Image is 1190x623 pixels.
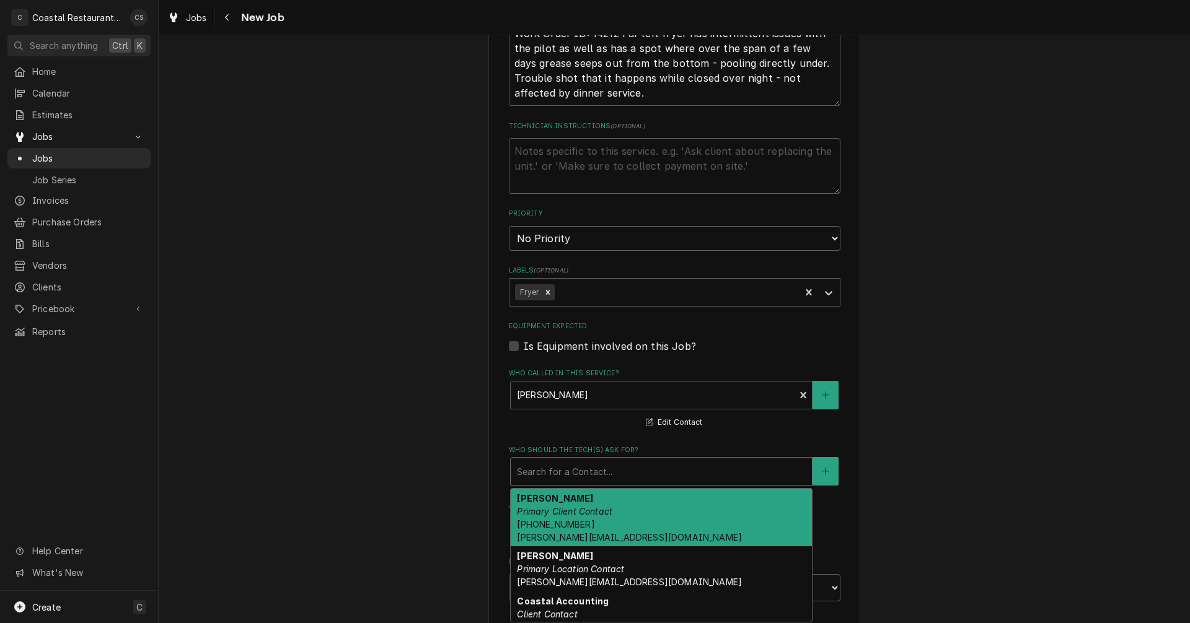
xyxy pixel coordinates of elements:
em: Client Contact [517,609,577,619]
span: [PHONE_NUMBER] [PERSON_NAME][EMAIL_ADDRESS][DOMAIN_NAME] [517,519,742,542]
span: Create [32,602,61,612]
div: CS [130,9,148,26]
button: Edit Contact [644,415,704,430]
div: Who called in this service? [509,368,840,430]
span: Reports [32,325,144,338]
input: Date [509,574,670,601]
span: Bills [32,237,144,250]
a: Go to Help Center [7,541,151,561]
a: Go to Jobs [7,126,151,147]
span: Clients [32,281,144,294]
strong: Coastal Accounting [517,596,609,606]
div: Who should the tech(s) ask for? [509,445,840,486]
span: What's New [32,566,143,579]
a: Bills [7,233,151,254]
span: Pricebook [32,302,126,315]
em: Primary Location Contact [517,564,624,574]
label: Who called in this service? [509,368,840,378]
button: Create New Contact [813,381,839,409]
div: Labels [509,266,840,306]
a: Jobs [162,7,212,28]
span: ( optional ) [534,267,568,274]
button: Create New Contact [813,457,839,486]
label: Technician Instructions [509,121,840,131]
div: Priority [509,209,840,250]
span: C [136,601,143,614]
span: Search anything [30,39,98,52]
div: Fryer [515,284,541,300]
span: Purchase Orders [32,216,144,229]
div: C [11,9,29,26]
em: Primary Client Contact [517,506,612,516]
a: Jobs [7,148,151,168]
div: Chris Sockriter's Avatar [130,9,148,26]
label: Priority [509,209,840,219]
span: Jobs [32,152,144,165]
a: Reports [7,321,151,342]
span: Estimates [32,108,144,121]
a: Purchase Orders [7,212,151,232]
label: Labels [509,266,840,276]
svg: Create New Contact [822,467,829,476]
span: ( optional ) [610,123,645,129]
span: Help Center [32,544,143,557]
span: Home [32,65,144,78]
label: Estimated Arrival Time [509,557,840,567]
div: Attachments [509,501,840,542]
span: Jobs [32,130,126,143]
div: Reason For Call [509,4,840,106]
label: Who should the tech(s) ask for? [509,445,840,455]
span: New Job [237,9,284,26]
div: Remove Fryer [541,284,555,300]
span: [PERSON_NAME][EMAIL_ADDRESS][DOMAIN_NAME] [517,577,742,587]
label: Is Equipment involved on this Job? [524,339,696,354]
a: Calendar [7,83,151,103]
span: Invoices [32,194,144,207]
a: Go to Pricebook [7,298,151,319]
strong: [PERSON_NAME] [517,493,593,503]
div: Technician Instructions [509,121,840,194]
a: Vendors [7,255,151,276]
a: Estimates [7,105,151,125]
button: Navigate back [218,7,237,27]
a: Job Series [7,170,151,190]
span: Job Series [32,173,144,186]
span: Vendors [32,259,144,272]
strong: [PERSON_NAME] [517,551,593,561]
a: Invoices [7,190,151,211]
span: Jobs [186,11,207,24]
span: Calendar [32,87,144,100]
div: Coastal Restaurant Repair [32,11,123,24]
button: Search anythingCtrlK [7,35,151,56]
a: Clients [7,277,151,297]
a: Go to What's New [7,562,151,583]
div: Equipment Expected [509,321,840,353]
span: Ctrl [112,39,128,52]
label: Equipment Expected [509,321,840,331]
svg: Create New Contact [822,391,829,399]
span: K [137,39,143,52]
div: Estimated Arrival Time [509,557,840,601]
textarea: Work Order ID: 14212 Far left fryer has intermittent issues with the pilot as well as has a spot ... [509,20,840,106]
label: Attachments [509,501,840,511]
a: Home [7,61,151,82]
